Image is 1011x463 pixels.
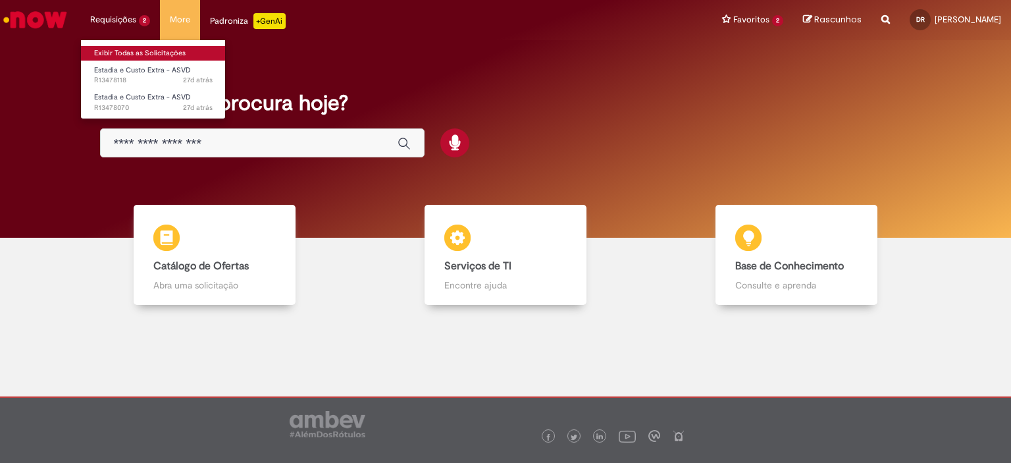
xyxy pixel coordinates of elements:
[290,411,365,437] img: logo_footer_ambev_rotulo_gray.png
[935,14,1001,25] span: [PERSON_NAME]
[360,205,651,306] a: Serviços de TI Encontre ajuda
[803,14,862,26] a: Rascunhos
[183,103,213,113] time: 03/09/2025 16:14:02
[170,13,190,26] span: More
[210,13,286,29] div: Padroniza
[916,15,925,24] span: DR
[1,7,69,33] img: ServiceNow
[619,427,636,445] img: logo_footer_youtube.png
[735,279,858,292] p: Consulte e aprenda
[100,92,912,115] h2: O que você procura hoje?
[253,13,286,29] p: +GenAi
[90,13,136,26] span: Requisições
[814,13,862,26] span: Rascunhos
[81,90,226,115] a: Aberto R13478070 : Estadia e Custo Extra - ASVD
[69,205,360,306] a: Catálogo de Ofertas Abra uma solicitação
[80,40,226,119] ul: Requisições
[183,103,213,113] span: 27d atrás
[139,15,150,26] span: 2
[545,434,552,441] img: logo_footer_facebook.png
[444,259,511,273] b: Serviços de TI
[596,433,603,441] img: logo_footer_linkedin.png
[571,434,577,441] img: logo_footer_twitter.png
[94,65,191,75] span: Estadia e Custo Extra - ASVD
[183,75,213,85] time: 03/09/2025 16:20:55
[648,430,660,442] img: logo_footer_workplace.png
[94,103,213,113] span: R13478070
[153,279,276,292] p: Abra uma solicitação
[81,46,226,61] a: Exibir Todas as Solicitações
[183,75,213,85] span: 27d atrás
[733,13,769,26] span: Favoritos
[81,63,226,88] a: Aberto R13478118 : Estadia e Custo Extra - ASVD
[651,205,942,306] a: Base de Conhecimento Consulte e aprenda
[153,259,249,273] b: Catálogo de Ofertas
[444,279,567,292] p: Encontre ajuda
[94,92,191,102] span: Estadia e Custo Extra - ASVD
[673,430,685,442] img: logo_footer_naosei.png
[772,15,783,26] span: 2
[94,75,213,86] span: R13478118
[735,259,844,273] b: Base de Conhecimento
